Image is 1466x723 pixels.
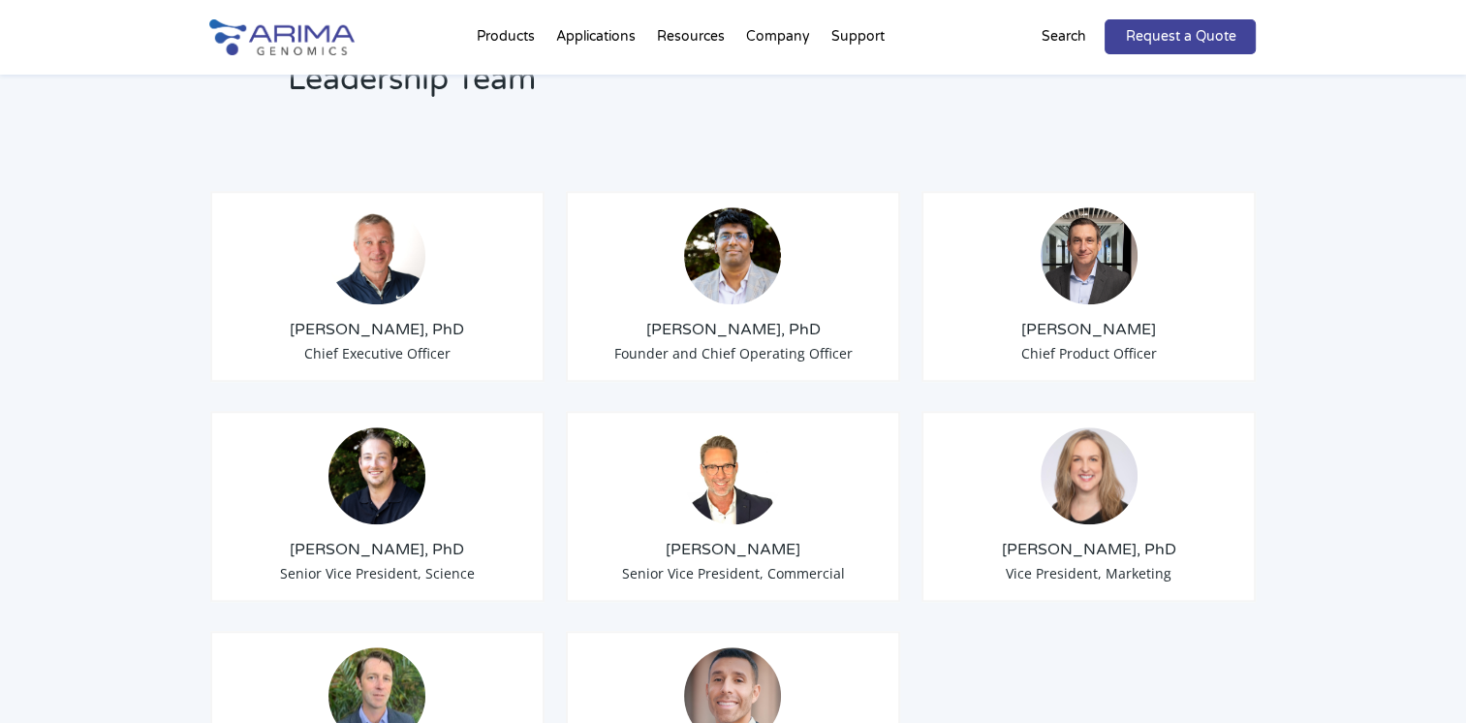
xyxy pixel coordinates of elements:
[328,427,425,524] img: Anthony-Schmitt_Arima-Genomics.png
[613,344,852,362] span: Founder and Chief Operating Officer
[582,539,885,560] h3: [PERSON_NAME]
[621,564,844,582] span: Senior Vice President, Commercial
[280,564,475,582] span: Senior Vice President, Science
[209,19,355,55] img: Arima-Genomics-logo
[1041,207,1138,304] img: Chris-Roberts.jpg
[1041,24,1085,49] p: Search
[938,539,1240,560] h3: [PERSON_NAME], PhD
[1041,427,1138,524] img: 19364919-cf75-45a2-a608-1b8b29f8b955.jpg
[1021,344,1157,362] span: Chief Product Officer
[1006,564,1171,582] span: Vice President, Marketing
[328,207,425,304] img: Tom-Willis.jpg
[227,539,529,560] h3: [PERSON_NAME], PhD
[582,319,885,340] h3: [PERSON_NAME], PhD
[938,319,1240,340] h3: [PERSON_NAME]
[304,344,451,362] span: Chief Executive Officer
[684,207,781,304] img: Sid-Selvaraj_Arima-Genomics.png
[684,427,781,524] img: David-Duvall-Headshot.jpg
[288,58,981,116] h2: Leadership Team
[227,319,529,340] h3: [PERSON_NAME], PhD
[1105,19,1256,54] a: Request a Quote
